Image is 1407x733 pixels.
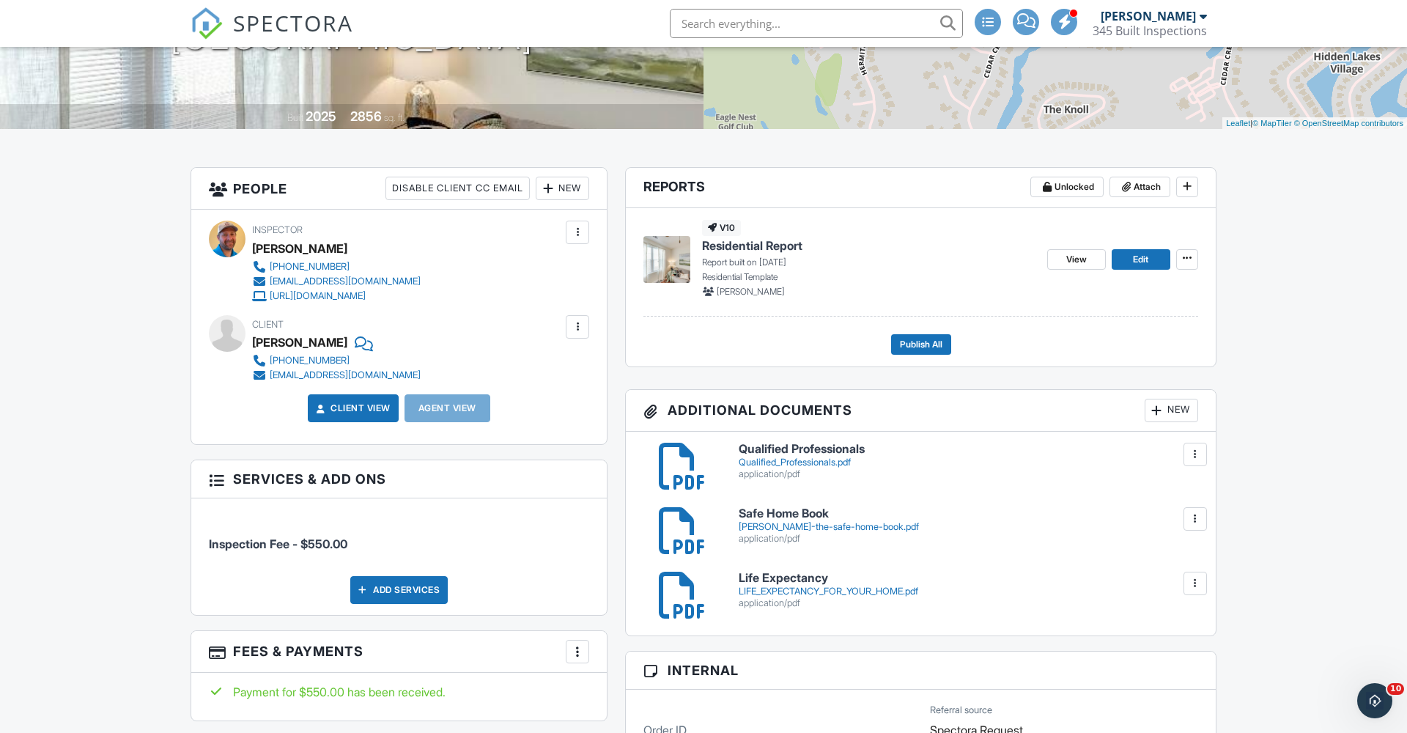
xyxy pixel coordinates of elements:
div: [PERSON_NAME] [1101,9,1196,23]
a: © OpenStreetMap contributors [1294,119,1403,128]
h6: Life Expectancy [739,572,1198,585]
a: Life Expectancy LIFE_EXPECTANCY_FOR_YOUR_HOME.pdf application/pdf [739,572,1198,609]
span: SPECTORA [233,7,353,38]
span: Inspector [252,224,303,235]
h3: Additional Documents [626,390,1216,432]
h3: Internal [626,652,1216,690]
div: [URL][DOMAIN_NAME] [270,290,366,302]
span: Built [287,112,303,123]
a: [PHONE_NUMBER] [252,353,421,368]
div: [EMAIL_ADDRESS][DOMAIN_NAME] [270,276,421,287]
a: © MapTiler [1252,119,1292,128]
div: application/pdf [739,468,1198,480]
a: Client View [313,401,391,416]
div: 2025 [306,108,336,124]
div: Add Services [350,576,448,604]
a: Qualified Professionals Qualified_Professionals.pdf application/pdf [739,443,1198,480]
a: Leaflet [1226,119,1250,128]
div: application/pdf [739,597,1198,609]
div: Payment for $550.00 has been received. [209,684,589,700]
a: SPECTORA [191,20,353,51]
img: The Best Home Inspection Software - Spectora [191,7,223,40]
div: [EMAIL_ADDRESS][DOMAIN_NAME] [270,369,421,381]
a: Safe Home Book [PERSON_NAME]-the-safe-home-book.pdf application/pdf [739,507,1198,545]
div: [PHONE_NUMBER] [270,355,350,366]
iframe: Intercom live chat [1357,683,1392,718]
div: [PERSON_NAME]-the-safe-home-book.pdf [739,521,1198,533]
h6: Qualified Professionals [739,443,1198,456]
input: Search everything... [670,9,963,38]
div: [PHONE_NUMBER] [270,261,350,273]
div: New [536,177,589,200]
h3: Services & Add ons [191,460,607,498]
div: | [1222,117,1407,130]
a: [EMAIL_ADDRESS][DOMAIN_NAME] [252,368,421,383]
a: [EMAIL_ADDRESS][DOMAIN_NAME] [252,274,421,289]
div: 2856 [350,108,382,124]
div: Disable Client CC Email [385,177,530,200]
h3: Fees & Payments [191,631,607,673]
span: Inspection Fee - $550.00 [209,537,347,551]
div: New [1145,399,1198,422]
a: [URL][DOMAIN_NAME] [252,289,421,303]
a: [PHONE_NUMBER] [252,259,421,274]
li: Manual fee: Inspection Fee [209,509,589,564]
h6: Safe Home Book [739,507,1198,520]
span: sq. ft. [384,112,405,123]
span: 10 [1387,683,1404,695]
div: [PERSON_NAME] [252,237,347,259]
span: Client [252,319,284,330]
div: LIFE_EXPECTANCY_FOR_YOUR_HOME.pdf [739,586,1198,597]
div: 345 Built Inspections [1093,23,1207,38]
label: Referral source [930,704,992,717]
div: Qualified_Professionals.pdf [739,457,1198,468]
div: application/pdf [739,533,1198,545]
h3: People [191,168,607,210]
div: [PERSON_NAME] [252,331,347,353]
